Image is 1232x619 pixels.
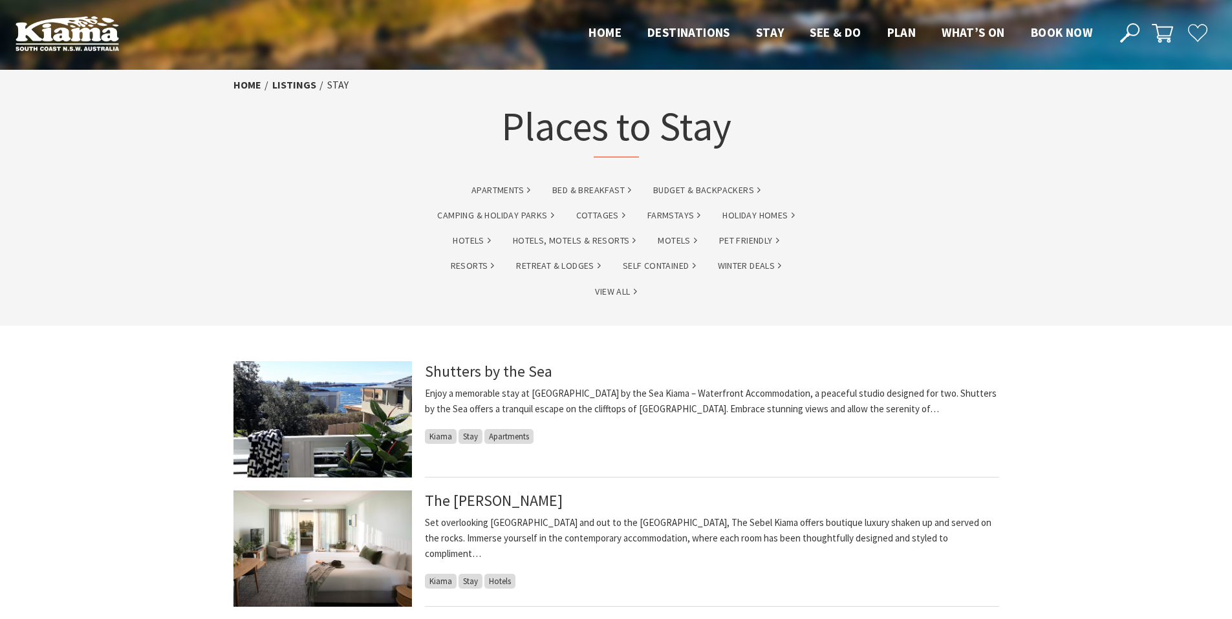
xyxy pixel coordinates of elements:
[589,25,621,40] span: Home
[425,515,999,561] p: Set overlooking [GEOGRAPHIC_DATA] and out to the [GEOGRAPHIC_DATA], The Sebel Kiama offers boutiq...
[425,386,999,417] p: Enjoy a memorable stay at [GEOGRAPHIC_DATA] by the Sea Kiama – Waterfront Accommodation, a peacef...
[327,77,349,94] li: Stay
[718,258,782,273] a: Winter Deals
[272,78,316,92] a: listings
[453,233,490,248] a: Hotels
[756,25,784,40] span: Stay
[425,429,457,444] span: Kiama
[233,78,261,92] a: Home
[647,208,701,223] a: Farmstays
[459,574,482,589] span: Stay
[647,25,730,40] span: Destinations
[459,429,482,444] span: Stay
[576,208,625,223] a: Cottages
[437,208,554,223] a: Camping & Holiday Parks
[623,258,696,273] a: Self Contained
[513,233,636,248] a: Hotels, Motels & Resorts
[887,25,916,40] span: Plan
[451,258,495,273] a: Resorts
[653,183,761,198] a: Budget & backpackers
[471,183,530,198] a: Apartments
[516,258,600,273] a: Retreat & Lodges
[810,25,861,40] span: See & Do
[484,574,515,589] span: Hotels
[425,574,457,589] span: Kiama
[576,23,1105,44] nav: Main Menu
[1031,25,1092,40] span: Book now
[552,183,631,198] a: Bed & Breakfast
[233,361,412,477] img: Sparkling sea views from the deck to the light house at Shutters by the Sea
[501,100,731,158] h1: Places to Stay
[233,490,412,607] img: Deluxe Balcony Room
[595,284,636,299] a: View All
[16,16,119,51] img: Kiama Logo
[484,429,534,444] span: Apartments
[942,25,1005,40] span: What’s On
[425,490,563,510] a: The [PERSON_NAME]
[722,208,794,223] a: Holiday Homes
[658,233,697,248] a: Motels
[425,361,552,381] a: Shutters by the Sea
[719,233,779,248] a: Pet Friendly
